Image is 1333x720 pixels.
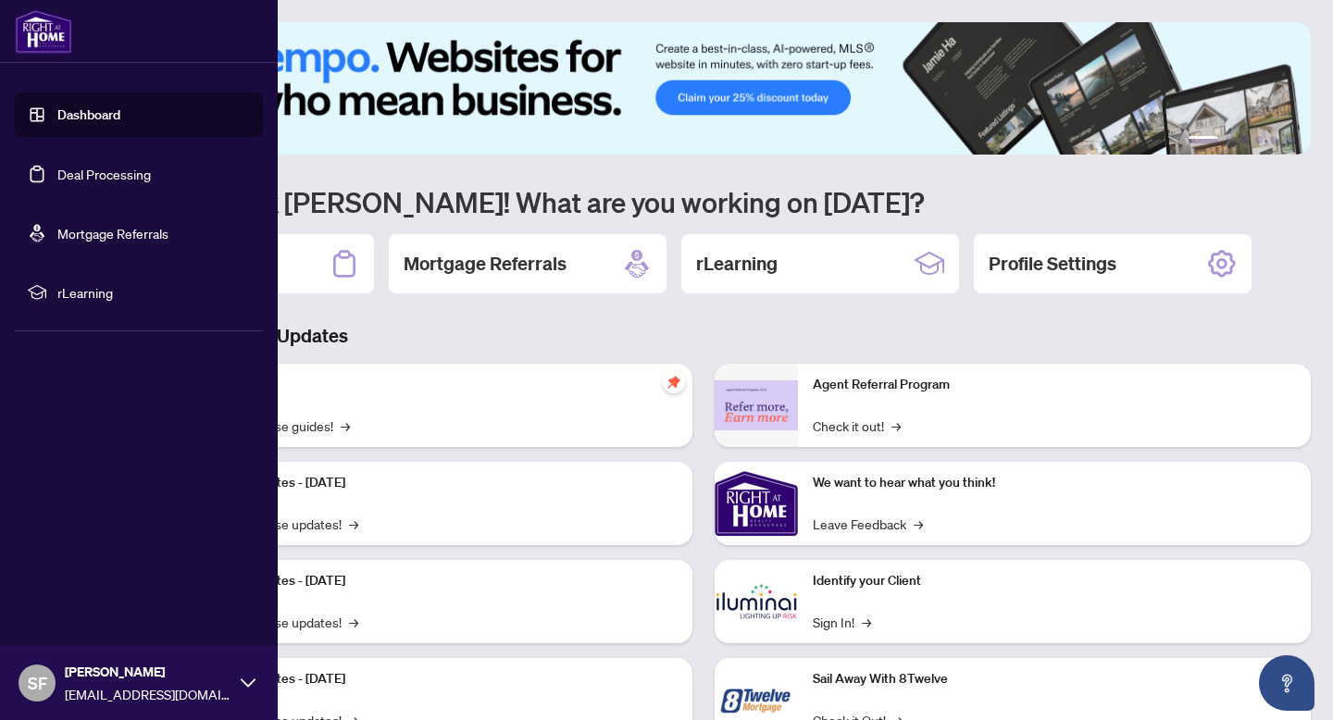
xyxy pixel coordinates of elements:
[404,251,567,277] h2: Mortgage Referrals
[194,473,678,493] p: Platform Updates - [DATE]
[1255,136,1263,143] button: 4
[349,514,358,534] span: →
[1240,136,1248,143] button: 3
[813,612,871,632] a: Sign In!→
[194,669,678,689] p: Platform Updates - [DATE]
[715,380,798,431] img: Agent Referral Program
[914,514,923,534] span: →
[65,662,231,682] span: [PERSON_NAME]
[715,560,798,643] img: Identify your Client
[715,462,798,545] img: We want to hear what you think!
[813,571,1296,591] p: Identify your Client
[1285,136,1292,143] button: 6
[57,166,151,182] a: Deal Processing
[813,514,923,534] a: Leave Feedback→
[1226,136,1233,143] button: 2
[15,9,72,54] img: logo
[813,416,901,436] a: Check it out!→
[57,225,168,242] a: Mortgage Referrals
[813,473,1296,493] p: We want to hear what you think!
[28,670,47,696] span: SF
[663,371,685,393] span: pushpin
[341,416,350,436] span: →
[813,669,1296,689] p: Sail Away With 8Twelve
[1259,655,1314,711] button: Open asap
[65,684,231,704] span: [EMAIL_ADDRESS][DOMAIN_NAME]
[57,282,250,303] span: rLearning
[1270,136,1277,143] button: 5
[194,375,678,395] p: Self-Help
[891,416,901,436] span: →
[57,106,120,123] a: Dashboard
[1189,136,1218,143] button: 1
[96,323,1311,349] h3: Brokerage & Industry Updates
[194,571,678,591] p: Platform Updates - [DATE]
[813,375,1296,395] p: Agent Referral Program
[989,251,1116,277] h2: Profile Settings
[696,251,778,277] h2: rLearning
[96,184,1311,219] h1: Welcome back [PERSON_NAME]! What are you working on [DATE]?
[96,22,1311,155] img: Slide 0
[349,612,358,632] span: →
[862,612,871,632] span: →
